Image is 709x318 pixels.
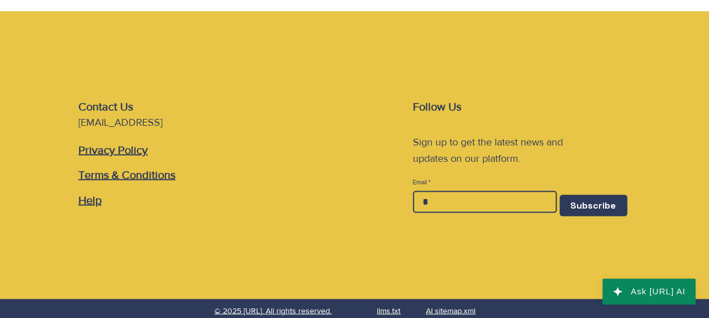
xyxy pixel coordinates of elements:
a: Help [78,194,102,206]
p: Sign up to get the latest news and updates on our platform. [413,134,597,167]
span: Follow Us [413,100,461,113]
a: AI sitemap.xml [426,306,475,315]
span: Subscribe [570,200,616,212]
a: [EMAIL_ADDRESS] [78,117,162,128]
a: Terms & Conditions [78,169,175,181]
label: Email [413,180,557,185]
button: Ask [URL] AI [602,279,695,304]
button: Subscribe [560,195,627,217]
p: Contact Us [78,99,193,114]
a: llms.txt [377,306,400,315]
a: Privacy Policy [78,144,148,156]
span: © 2025 [URL]. All rights reserved. [214,306,332,315]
